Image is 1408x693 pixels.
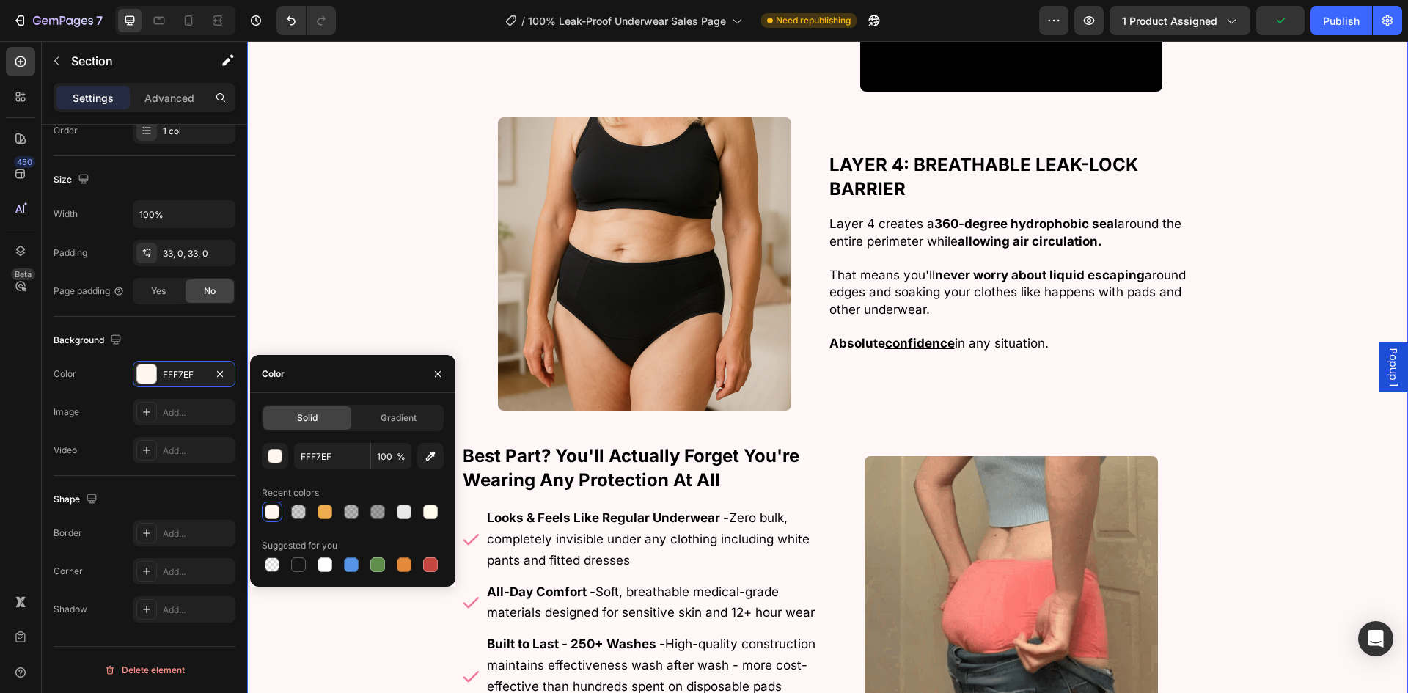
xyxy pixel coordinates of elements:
[240,543,568,579] span: Soft, breathable medical-grade materials designed for sensitive skin and 12+ hour wear
[1139,307,1154,345] span: Popup 1
[54,444,77,457] div: Video
[240,595,568,673] span: High-quality construction maintains effectiveness wash after wash - more cost-effective than hund...
[240,595,418,610] strong: Built to Last - 250+ Washes -
[582,175,934,208] span: Layer 4 creates a around the entire perimeter while
[163,604,232,617] div: Add...
[151,285,166,298] span: Yes
[262,539,337,552] div: Suggested for you
[1110,6,1250,35] button: 1 product assigned
[1310,6,1372,35] button: Publish
[54,367,76,381] div: Color
[276,6,336,35] div: Undo/Redo
[54,490,100,510] div: Shape
[262,486,319,499] div: Recent colors
[54,565,83,578] div: Corner
[54,603,87,616] div: Shadow
[54,208,78,221] div: Width
[163,565,232,579] div: Add...
[687,175,870,190] strong: 360-degree hydrophobic seal
[6,6,109,35] button: 7
[1323,13,1360,29] div: Publish
[73,90,114,106] p: Settings
[216,404,552,450] strong: Best Part? You'll Actually Forget You're Wearing Any Protection At All
[54,527,82,540] div: Border
[204,285,216,298] span: No
[71,52,191,70] p: Section
[582,227,939,276] span: That means you'll around edges and soaking your clothes like happens with pads and other underwear.
[163,368,205,381] div: FFF7EF
[96,12,103,29] p: 7
[297,411,318,425] span: Solid
[776,14,851,27] span: Need republishing
[247,41,1408,693] iframe: Design area
[11,268,35,280] div: Beta
[711,193,855,208] strong: allowing air circulation.
[240,543,348,558] strong: All-Day Comfort -
[582,113,891,158] strong: LAYER 4: BREATHABLE LEAK-LOCK BARRIER
[397,450,406,463] span: %
[294,443,370,469] input: Eg: FFFFFF
[638,295,708,309] u: confidence
[54,659,235,682] button: Delete element
[240,469,562,527] span: Zero bulk, completely invisible under any clothing including white pants and fitted dresses
[163,527,232,540] div: Add...
[1358,621,1393,656] div: Open Intercom Messenger
[104,661,185,679] div: Delete element
[163,125,232,138] div: 1 col
[251,76,544,370] img: gempages_564650080372524043-30e951e8-c440-4eac-9dd6-58e23c47e5db.webp
[14,156,35,168] div: 450
[1122,13,1217,29] span: 1 product assigned
[240,469,482,484] strong: Looks & Feels Like Regular Underwear -
[163,247,232,260] div: 33, 0, 33, 0
[521,13,525,29] span: /
[528,13,726,29] span: 100% Leak-Proof Underwear Sales Page
[54,246,87,260] div: Padding
[54,170,92,190] div: Size
[688,227,898,241] strong: never worry about liquid escaping
[144,90,194,106] p: Advanced
[262,367,285,381] div: Color
[133,201,235,227] input: Auto
[163,444,232,458] div: Add...
[582,295,802,309] span: in any situation.
[163,406,232,419] div: Add...
[54,406,79,419] div: Image
[54,285,125,298] div: Page padding
[582,295,708,309] strong: Absolute
[54,124,78,137] div: Order
[381,411,417,425] span: Gradient
[54,331,125,351] div: Background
